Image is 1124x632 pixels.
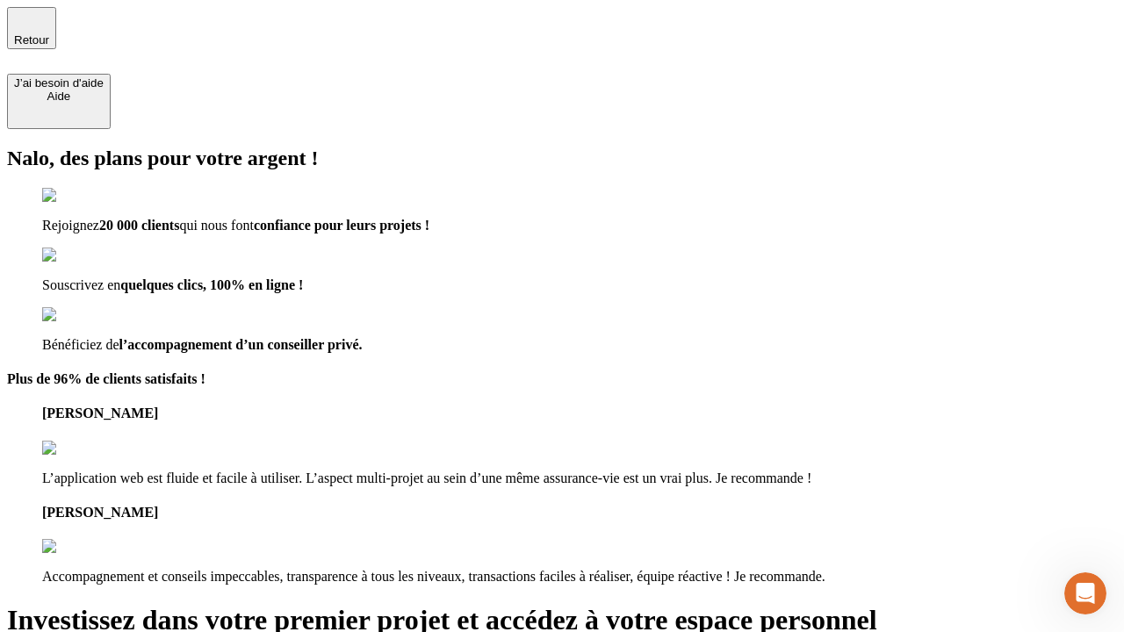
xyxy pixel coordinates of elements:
h4: Plus de 96% de clients satisfaits ! [7,371,1117,387]
p: L’application web est fluide et facile à utiliser. L’aspect multi-projet au sein d’une même assur... [42,470,1117,486]
span: Retour [14,33,49,47]
span: confiance pour leurs projets ! [254,218,429,233]
span: Souscrivez en [42,277,120,292]
button: J’ai besoin d'aideAide [7,74,111,129]
span: Bénéficiez de [42,337,119,352]
p: Accompagnement et conseils impeccables, transparence à tous les niveaux, transactions faciles à r... [42,569,1117,585]
span: 20 000 clients [99,218,180,233]
button: Retour [7,7,56,49]
img: checkmark [42,188,118,204]
span: quelques clics, 100% en ligne ! [120,277,303,292]
img: reviews stars [42,539,129,555]
h2: Nalo, des plans pour votre argent ! [7,147,1117,170]
iframe: Intercom live chat [1064,572,1106,614]
h4: [PERSON_NAME] [42,406,1117,421]
img: checkmark [42,307,118,323]
img: checkmark [42,248,118,263]
div: Aide [14,90,104,103]
div: J’ai besoin d'aide [14,76,104,90]
span: qui nous font [179,218,253,233]
h4: [PERSON_NAME] [42,505,1117,521]
img: reviews stars [42,441,129,456]
span: l’accompagnement d’un conseiller privé. [119,337,363,352]
span: Rejoignez [42,218,99,233]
